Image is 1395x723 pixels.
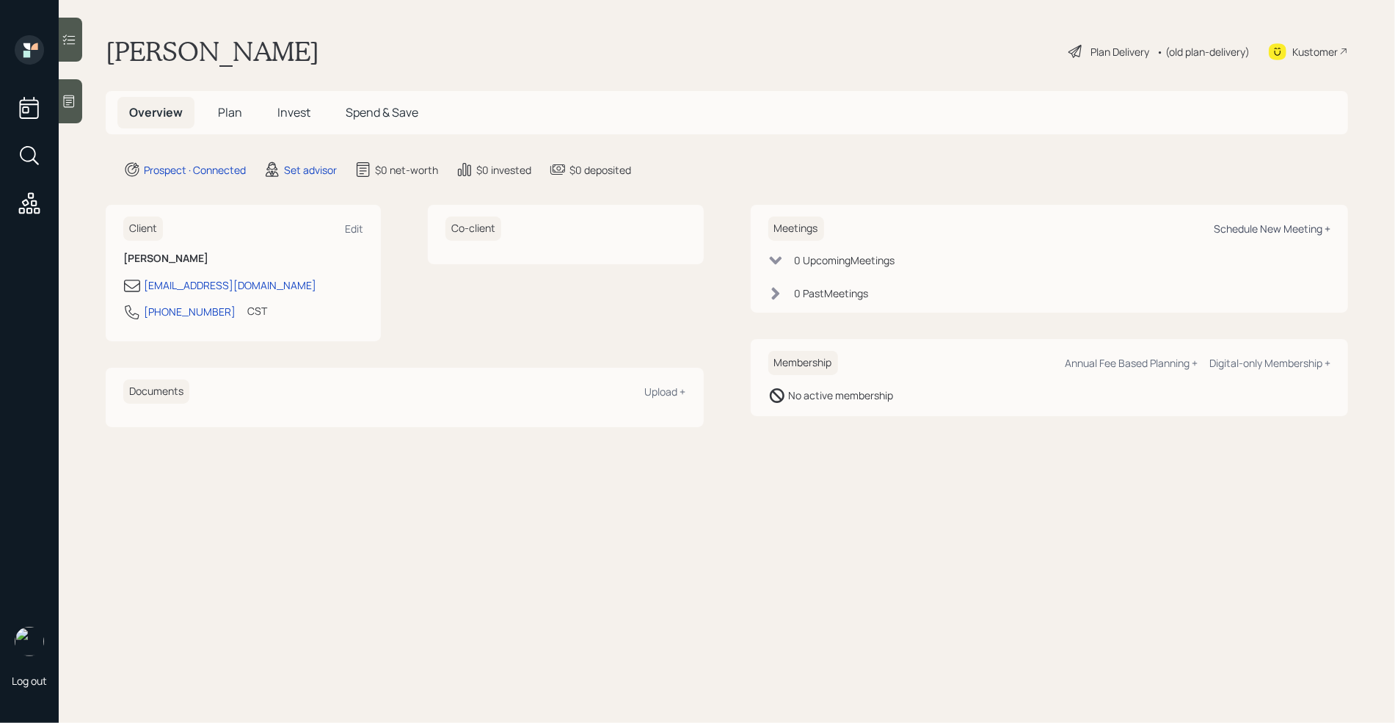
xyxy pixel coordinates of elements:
div: $0 invested [476,162,531,178]
span: Overview [129,104,183,120]
div: 0 Upcoming Meeting s [795,252,895,268]
div: Annual Fee Based Planning + [1065,356,1198,370]
div: 0 Past Meeting s [795,286,869,301]
h6: Client [123,217,163,241]
h6: Membership [768,351,838,375]
div: Prospect · Connected [144,162,246,178]
div: Set advisor [284,162,337,178]
h6: Co-client [445,217,501,241]
div: Edit [345,222,363,236]
span: Plan [218,104,242,120]
h6: Documents [123,379,189,404]
span: Spend & Save [346,104,418,120]
div: Upload + [645,385,686,399]
span: Invest [277,104,310,120]
div: Digital-only Membership + [1209,356,1330,370]
h6: [PERSON_NAME] [123,252,363,265]
div: Kustomer [1292,44,1338,59]
div: CST [247,303,267,319]
div: • (old plan-delivery) [1157,44,1250,59]
div: $0 deposited [569,162,631,178]
div: Log out [12,674,47,688]
div: [EMAIL_ADDRESS][DOMAIN_NAME] [144,277,316,293]
div: $0 net-worth [375,162,438,178]
div: Schedule New Meeting + [1214,222,1330,236]
h1: [PERSON_NAME] [106,35,319,68]
div: Plan Delivery [1090,44,1149,59]
div: [PHONE_NUMBER] [144,304,236,319]
img: retirable_logo.png [15,627,44,656]
h6: Meetings [768,217,824,241]
div: No active membership [789,388,894,403]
